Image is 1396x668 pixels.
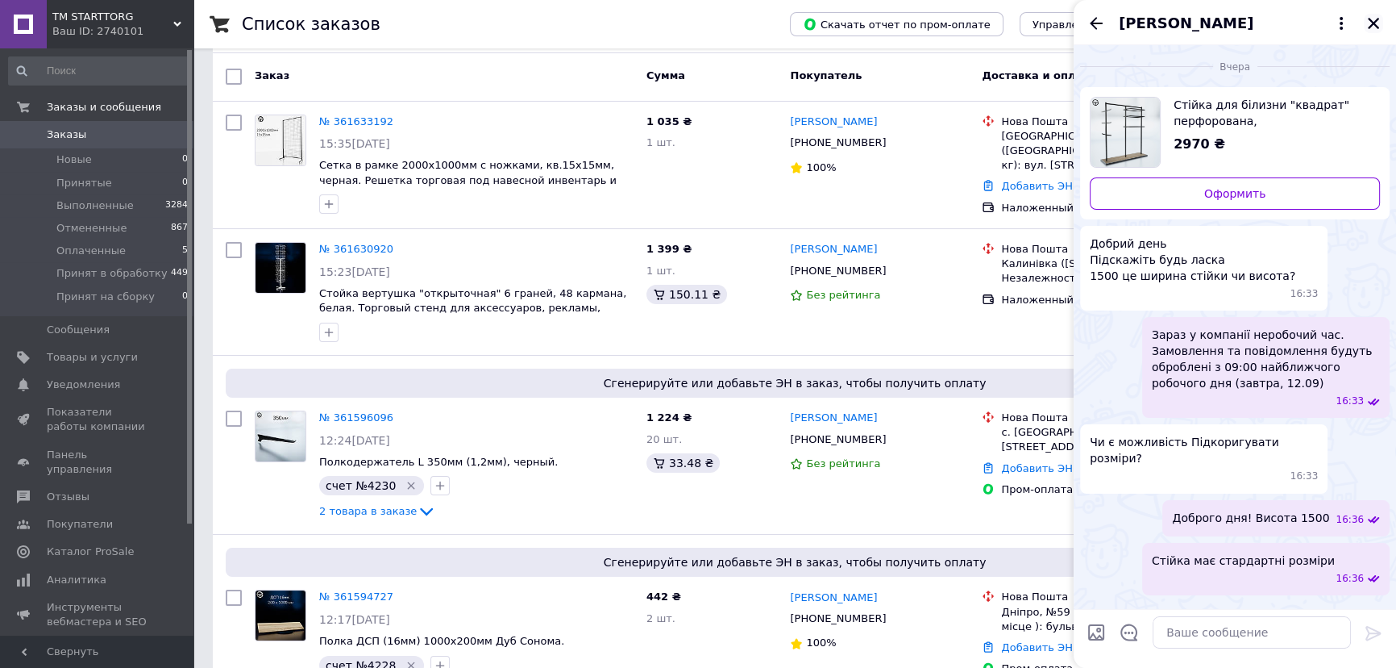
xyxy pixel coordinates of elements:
[1001,425,1199,454] div: с. [GEOGRAPHIC_DATA], №1: вул. [STREET_ADDRESS]
[1020,12,1172,36] button: Управление статусами
[1119,622,1140,643] button: Открыть шаблоны ответов
[787,261,889,282] div: [PHONE_NUMBER]
[1001,242,1199,257] div: Нова Пошта
[646,612,675,624] span: 2 шт.
[47,448,149,477] span: Панель управления
[255,411,306,462] a: Фото товару
[255,115,306,166] a: Фото товару
[1213,61,1257,74] span: Вчера
[8,56,189,86] input: Поиск
[1290,287,1319,301] span: 16:33 11.09.2025
[646,285,727,304] div: 150.11 ₴
[47,573,106,587] span: Аналитика
[1090,177,1380,210] a: Оформить
[1152,327,1380,391] span: Зараз у компанії неробочий час. Замовлення та повідомлення будуть оброблені з 09:00 найближчого р...
[1172,510,1329,527] span: Доброго дня! Висота 1500
[646,453,720,473] div: 33.48 ₴
[47,600,149,629] span: Инструменты вебмастера и SEO
[232,375,1357,391] span: Сгенерируйте или добавьте ЭН в заказ, чтобы получить оплату
[1119,13,1351,34] button: [PERSON_NAME]
[319,411,393,424] a: № 361596096
[790,69,862,81] span: Покупатель
[790,591,877,606] a: [PERSON_NAME]
[56,290,155,304] span: Принят на сборку
[319,456,558,468] a: Полкодержатель L 350мм (1,2мм), черный.
[319,137,390,150] span: 15:35[DATE]
[165,198,188,213] span: 3284
[47,545,134,559] span: Каталог ProSale
[1001,201,1199,215] div: Наложенный платеж
[806,637,836,649] span: 100%
[319,635,564,647] a: Полка ДСП (16мм) 1000х200мм Дуб Сонома.
[405,479,418,492] svg: Удалить метку
[47,378,120,392] span: Уведомления
[1336,513,1364,527] span: 16:36 11.09.2025
[1090,97,1380,168] a: Посмотреть товар
[319,287,626,329] a: Стойка вертушка "открыточная" 6 граней, 48 кармана, белая. Торговый стенд для аксессуаров, реклам...
[790,12,1003,36] button: Скачать отчет по пром-оплате
[806,289,880,301] span: Без рейтинга
[1086,14,1106,33] button: Назад
[1001,590,1199,604] div: Нова Пошта
[1290,470,1319,483] span: 16:33 11.09.2025
[319,505,436,517] a: 2 товара в заказе
[790,115,877,130] a: [PERSON_NAME]
[1032,19,1159,31] span: Управление статусами
[56,198,134,213] span: Выполненные
[1001,180,1072,192] a: Добавить ЭН
[171,266,188,281] span: 449
[171,221,188,236] span: 867
[806,161,836,173] span: 100%
[1336,395,1364,408] span: 16:33 11.09.2025
[47,100,161,115] span: Заказы и сообщения
[646,136,675,148] span: 1 шт.
[1336,572,1364,586] span: 16:36 11.09.2025
[1090,434,1318,466] span: Чи є можливість Підкоригувати розміри?
[1364,14,1383,33] button: Закрыть
[256,243,305,293] img: Фото товару
[1001,293,1199,307] div: Наложенный платеж
[232,554,1357,570] span: Сгенерируйте или добавьте ЭН в заказ, чтобы получить оплату
[256,411,305,461] img: Фото товару
[56,244,126,258] span: Оплаченные
[787,132,889,153] div: [PHONE_NUMBER]
[646,591,681,603] span: 442 ₴
[319,159,617,201] a: Сетка в рамке 2000х1000мм с ножками, кв.15х15мм, черная. Решетка торговая под навесной инвентарь ...
[256,591,305,641] img: Фото товару
[182,176,188,190] span: 0
[255,242,306,294] a: Фото товару
[646,411,692,424] span: 1 224 ₴
[182,152,188,167] span: 0
[47,517,113,532] span: Покупатели
[52,10,173,24] span: ТМ STARTTORG
[787,608,889,629] div: [PHONE_NUMBER]
[790,242,877,257] a: [PERSON_NAME]
[47,127,86,142] span: Заказы
[319,243,393,255] a: № 361630920
[1001,257,1199,286] div: Калинівка ([STREET_ADDRESS]: вул. Незалежності, 1Б
[47,323,110,337] span: Сообщения
[646,243,692,255] span: 1 399 ₴
[1001,115,1199,129] div: Нова Пошта
[319,115,393,127] a: № 361633192
[1174,136,1225,152] span: 2970 ₴
[1001,411,1199,425] div: Нова Пошта
[182,290,188,304] span: 0
[1152,553,1335,569] span: Стійка має стардартні розміри
[1001,129,1199,173] div: [GEOGRAPHIC_DATA] ([GEOGRAPHIC_DATA].), №353 (до 30 кг): вул. [STREET_ADDRESS]
[52,24,193,39] div: Ваш ID: 2740101
[646,115,692,127] span: 1 035 ₴
[242,15,380,34] h1: Список заказов
[646,69,685,81] span: Сумма
[56,266,168,281] span: Принят в обработку
[1001,462,1072,474] a: Добавить ЭН
[319,613,390,626] span: 12:17[DATE]
[326,479,396,492] span: счет №4230
[182,244,188,258] span: 5
[255,69,289,81] span: Заказ
[319,265,390,278] span: 15:23[DATE]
